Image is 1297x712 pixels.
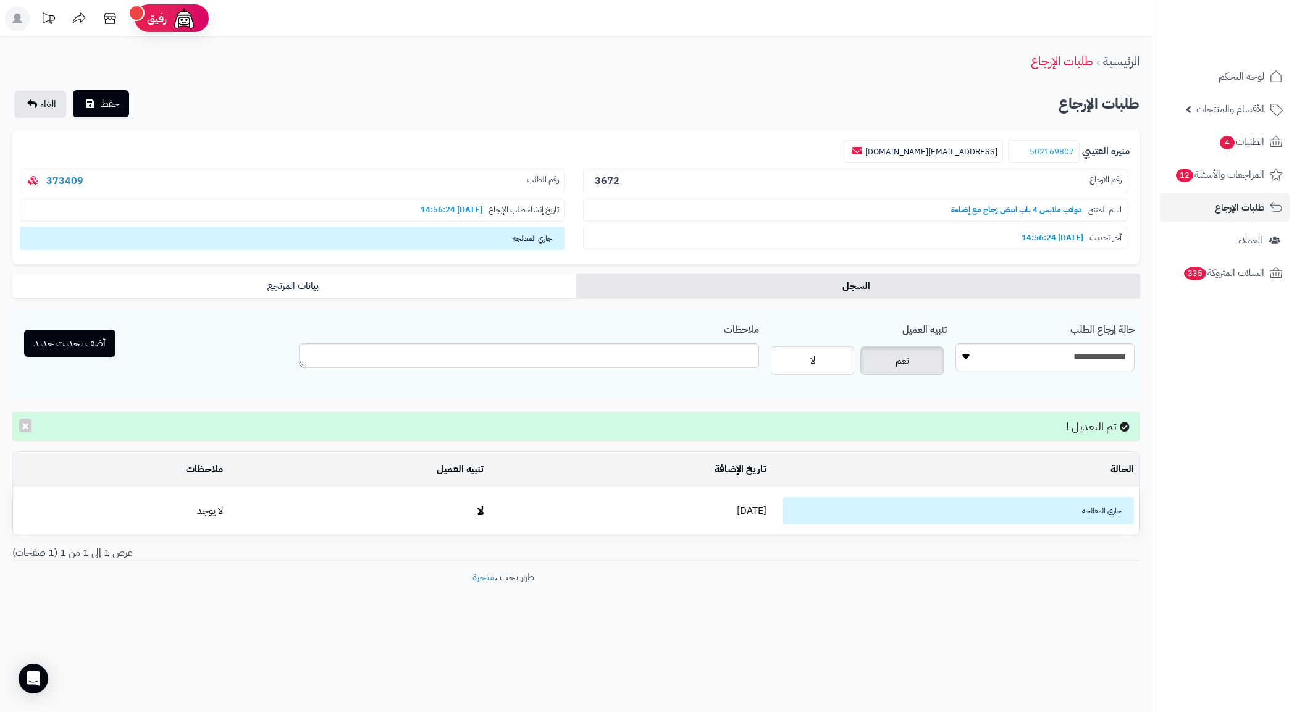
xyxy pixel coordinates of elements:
a: تحديثات المنصة [33,6,64,34]
label: ملاحظات [724,317,759,337]
button: أضف تحديث جديد [24,330,115,357]
b: 3672 [595,174,619,188]
a: الطلبات4 [1160,127,1290,157]
a: 373409 [46,174,83,188]
a: طلبات الإرجاع [1160,193,1290,222]
a: العملاء [1160,225,1290,255]
h2: طلبات الإرجاع [1059,91,1140,117]
span: رقم الطلب [527,174,559,188]
span: العملاء [1238,232,1262,249]
span: اسم المنتج [1088,204,1122,216]
a: متجرة [472,570,495,585]
button: × [19,419,31,432]
span: رقم الارجاع [1089,174,1122,188]
span: 335 [1184,267,1206,280]
div: تم التعديل ! [12,412,1140,442]
b: [DATE] 14:56:24 [414,204,489,216]
a: السلات المتروكة335 [1160,258,1290,288]
span: حفظ [101,96,119,111]
a: الرئيسية [1103,52,1140,70]
span: رفيق [147,11,167,26]
span: آخر تحديث [1089,232,1122,244]
a: 502169807 [1030,146,1074,157]
span: نعم [896,353,909,368]
a: الغاء [14,91,66,118]
span: طلبات الإرجاع [1215,199,1264,216]
div: Open Intercom Messenger [19,664,48,693]
b: لا [477,501,484,520]
b: دولاب ملابس 4 باب ابيض زجاج مع إضاءة [945,204,1088,216]
a: لوحة التحكم [1160,62,1290,91]
img: ai-face.png [172,6,196,31]
a: المراجعات والأسئلة12 [1160,160,1290,190]
td: ملاحظات [13,453,228,487]
span: 4 [1220,136,1235,149]
label: حالة إرجاع الطلب [1070,317,1135,337]
a: طلبات الإرجاع [1031,52,1093,70]
td: الحالة [771,453,1139,487]
a: السجل [576,274,1140,298]
div: عرض 1 إلى 1 من 1 (1 صفحات) [3,546,576,560]
span: الأقسام والمنتجات [1196,101,1264,118]
b: [DATE] 14:56:24 [1015,232,1089,243]
a: بيانات المرتجع [12,274,576,298]
b: منيره العتيبي [1082,144,1130,159]
span: لوحة التحكم [1219,68,1264,85]
td: تنبيه العميل [228,453,488,487]
span: تاريخ إنشاء طلب الإرجاع [489,204,559,216]
span: جاري المعالجه [783,497,1134,524]
span: المراجعات والأسئلة [1175,166,1264,183]
label: تنبيه العميل [902,317,947,337]
span: الغاء [40,97,56,112]
td: [DATE] [489,487,771,534]
a: [EMAIL_ADDRESS][DOMAIN_NAME] [865,146,997,157]
button: حفظ [73,90,129,117]
span: الطلبات [1219,133,1264,151]
td: تاريخ الإضافة [489,453,771,487]
span: السلات المتروكة [1183,264,1264,282]
span: جاري المعالجه [20,227,565,250]
td: لا يوجد [13,487,228,534]
span: 12 [1176,169,1193,182]
span: لا [810,353,815,368]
